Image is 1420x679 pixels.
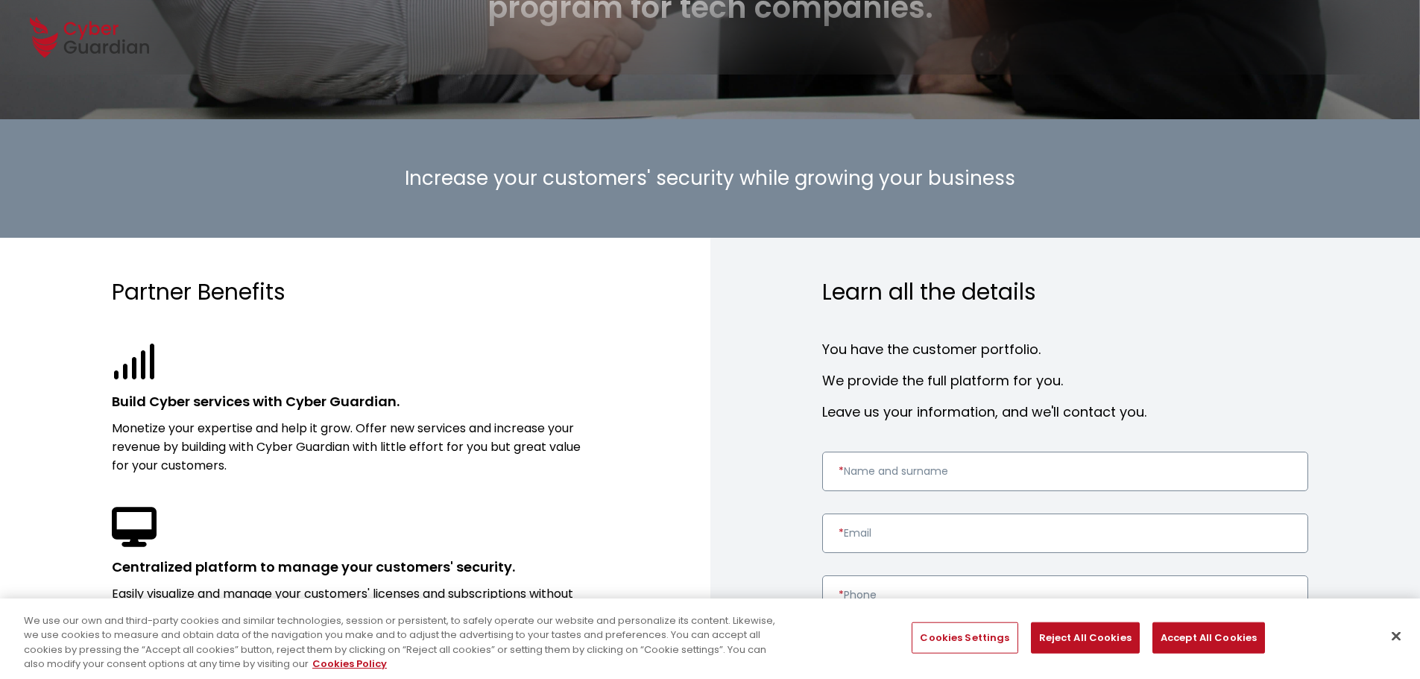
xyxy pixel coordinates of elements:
button: Cookies Settings, Opens the preference center dialog [912,622,1017,654]
strong: Centralized platform to manage your customers' security. [112,558,515,576]
h4: We provide the full platform for you. [822,370,1309,391]
a: More information about your privacy, opens in a new tab [312,657,387,671]
h3: Learn all the details [822,275,1309,309]
input: Enter a valid phone number. [822,575,1309,615]
h4: Leave us your information, and we'll contact you. [822,402,1309,422]
button: Reject All Cookies [1031,622,1140,654]
p: Monetize your expertise and help it grow. Offer new services and increase your revenue by buildin... [112,419,599,475]
strong: Build Cyber services with Cyber Guardian. [112,392,400,411]
p: Easily visualize and manage your customers' licenses and subscriptions without waiting. All prote... [112,584,599,622]
h2: Increase your customers' security while growing your business [263,119,1158,238]
h3: Partner Benefits [112,275,599,309]
button: Accept All Cookies [1152,622,1265,654]
button: Close [1380,619,1413,652]
div: We use our own and third-party cookies and similar technologies, session or persistent, to safely... [24,613,781,672]
h4: You have the customer portfolio. [822,339,1309,359]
